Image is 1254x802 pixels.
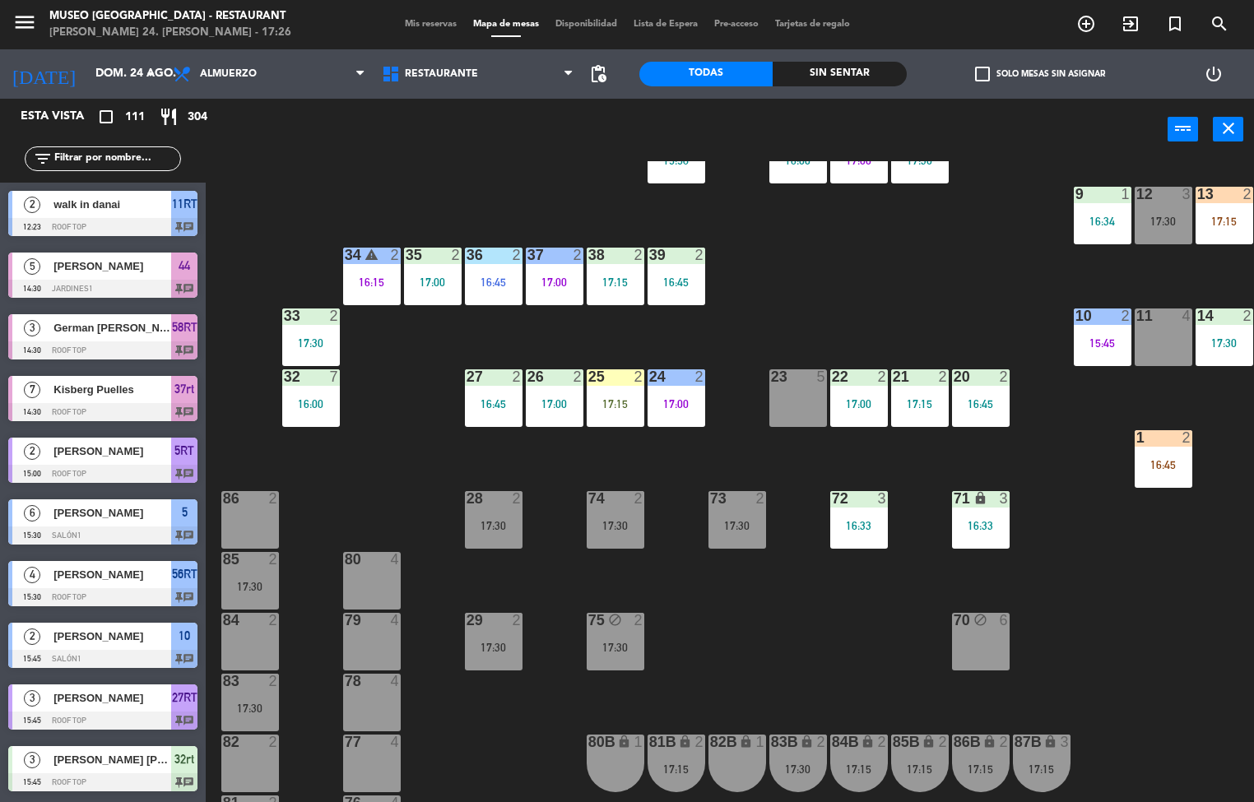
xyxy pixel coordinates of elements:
[1076,14,1096,34] i: add_circle_outline
[53,196,171,213] span: walk in danai
[141,64,160,84] i: arrow_drop_down
[816,735,826,749] div: 2
[282,337,340,349] div: 17:30
[649,735,650,749] div: 81B
[172,688,197,707] span: 27RT
[467,369,467,384] div: 27
[832,369,833,384] div: 22
[345,248,346,262] div: 34
[608,613,622,627] i: block
[397,20,465,29] span: Mis reservas
[24,382,40,398] span: 7
[634,248,643,262] div: 2
[345,735,346,749] div: 77
[588,369,589,384] div: 25
[512,248,522,262] div: 2
[125,108,145,127] span: 111
[365,248,379,262] i: warning
[975,67,1105,81] label: Solo mesas sin asignar
[345,552,346,567] div: 80
[773,62,906,86] div: Sin sentar
[816,369,826,384] div: 5
[975,67,990,81] span: check_box_outline_blank
[694,369,704,384] div: 2
[172,194,197,214] span: 11RT
[268,552,278,567] div: 2
[174,749,194,769] span: 32rt
[625,20,706,29] span: Lista de Espera
[465,520,522,531] div: 17:30
[24,197,40,213] span: 2
[1165,14,1185,34] i: turned_in_not
[830,763,888,775] div: 17:15
[973,613,987,627] i: block
[800,735,814,749] i: lock
[830,155,888,166] div: 17:00
[617,735,631,749] i: lock
[587,642,644,653] div: 17:30
[634,491,643,506] div: 2
[53,319,171,336] span: German [PERSON_NAME]
[648,276,705,288] div: 16:45
[172,318,197,337] span: 58RT
[284,308,285,323] div: 33
[467,491,467,506] div: 28
[648,763,705,775] div: 17:15
[952,398,1010,410] div: 16:45
[588,64,608,84] span: pending_actions
[53,150,180,168] input: Filtrar por nombre...
[1242,308,1252,323] div: 2
[512,369,522,384] div: 2
[694,248,704,262] div: 2
[639,62,773,86] div: Todas
[223,735,224,749] div: 82
[1219,118,1238,138] i: close
[877,369,887,384] div: 2
[1121,14,1140,34] i: exit_to_app
[706,20,767,29] span: Pre-acceso
[952,763,1010,775] div: 17:15
[588,491,589,506] div: 74
[587,520,644,531] div: 17:30
[221,702,279,714] div: 17:30
[999,491,1009,506] div: 3
[284,369,285,384] div: 32
[587,398,644,410] div: 17:15
[1136,430,1137,445] div: 1
[174,441,194,461] span: 5RT
[1043,735,1057,749] i: lock
[982,735,996,749] i: lock
[1013,763,1071,775] div: 17:15
[877,491,887,506] div: 3
[182,503,188,522] span: 5
[33,149,53,169] i: filter_list
[329,369,339,384] div: 7
[1182,187,1191,202] div: 3
[465,642,522,653] div: 17:30
[832,735,833,749] div: 84B
[999,735,1009,749] div: 2
[634,369,643,384] div: 2
[512,613,522,628] div: 2
[465,398,522,410] div: 16:45
[12,10,37,35] i: menu
[1135,216,1192,227] div: 17:30
[573,248,583,262] div: 2
[1121,308,1131,323] div: 2
[1060,735,1070,749] div: 3
[53,504,171,522] span: [PERSON_NAME]
[588,248,589,262] div: 38
[634,613,643,628] div: 2
[24,443,40,460] span: 2
[973,491,987,505] i: lock
[53,257,171,275] span: [PERSON_NAME]
[172,564,197,584] span: 56RT
[24,320,40,336] span: 3
[390,248,400,262] div: 2
[24,505,40,522] span: 6
[832,491,833,506] div: 72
